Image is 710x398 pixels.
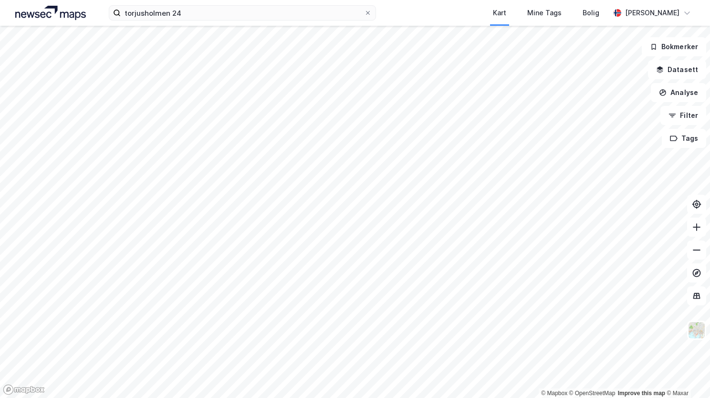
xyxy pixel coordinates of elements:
img: Z [688,321,706,339]
div: Mine Tags [527,7,562,19]
div: Bolig [583,7,599,19]
a: OpenStreetMap [569,390,616,397]
a: Improve this map [618,390,665,397]
button: Datasett [648,60,706,79]
img: logo.a4113a55bc3d86da70a041830d287a7e.svg [15,6,86,20]
button: Analyse [651,83,706,102]
input: Søk på adresse, matrikkel, gårdeiere, leietakere eller personer [121,6,364,20]
a: Mapbox [541,390,567,397]
iframe: Chat Widget [662,352,710,398]
div: [PERSON_NAME] [625,7,679,19]
button: Bokmerker [642,37,706,56]
div: Kart [493,7,506,19]
a: Mapbox homepage [3,384,45,395]
button: Filter [660,106,706,125]
button: Tags [662,129,706,148]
